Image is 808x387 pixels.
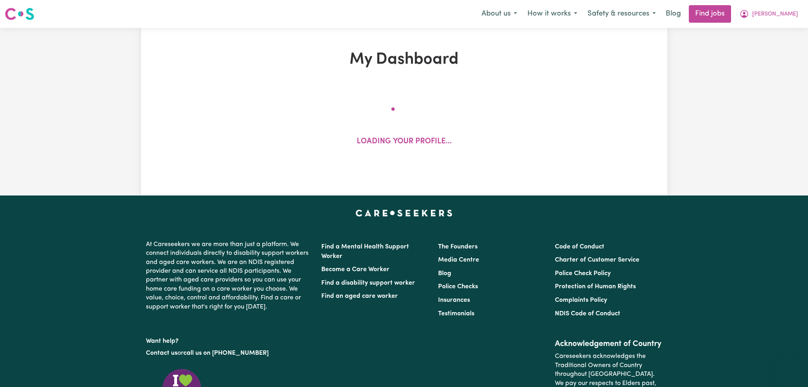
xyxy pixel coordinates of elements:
a: Police Checks [438,283,478,290]
button: My Account [734,6,803,22]
span: [PERSON_NAME] [752,10,798,19]
a: Complaints Policy [555,297,607,303]
a: Charter of Customer Service [555,257,639,263]
a: Insurances [438,297,470,303]
a: Find a Mental Health Support Worker [321,244,409,260]
a: Careseekers logo [5,5,34,23]
p: or [146,346,312,361]
a: Testimonials [438,311,474,317]
a: Code of Conduct [555,244,604,250]
a: Find a disability support worker [321,280,415,286]
button: Safety & resources [582,6,661,22]
a: Protection of Human Rights [555,283,636,290]
a: Police Check Policy [555,270,611,277]
a: call us on [PHONE_NUMBER] [183,350,269,356]
p: At Careseekers we are more than just a platform. We connect individuals directly to disability su... [146,237,312,315]
img: Careseekers logo [5,7,34,21]
h2: Acknowledgement of Country [555,339,662,349]
p: Loading your profile... [357,136,452,148]
h1: My Dashboard [234,50,575,69]
a: The Founders [438,244,478,250]
a: Careseekers home page [356,210,452,216]
a: Media Centre [438,257,479,263]
a: Contact us [146,350,177,356]
a: Find an aged care worker [321,293,398,299]
p: Want help? [146,334,312,346]
a: Find jobs [689,5,731,23]
iframe: Button to launch messaging window [776,355,802,381]
button: How it works [522,6,582,22]
a: Become a Care Worker [321,266,389,273]
a: Blog [438,270,451,277]
a: NDIS Code of Conduct [555,311,620,317]
a: Blog [661,5,686,23]
button: About us [476,6,522,22]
